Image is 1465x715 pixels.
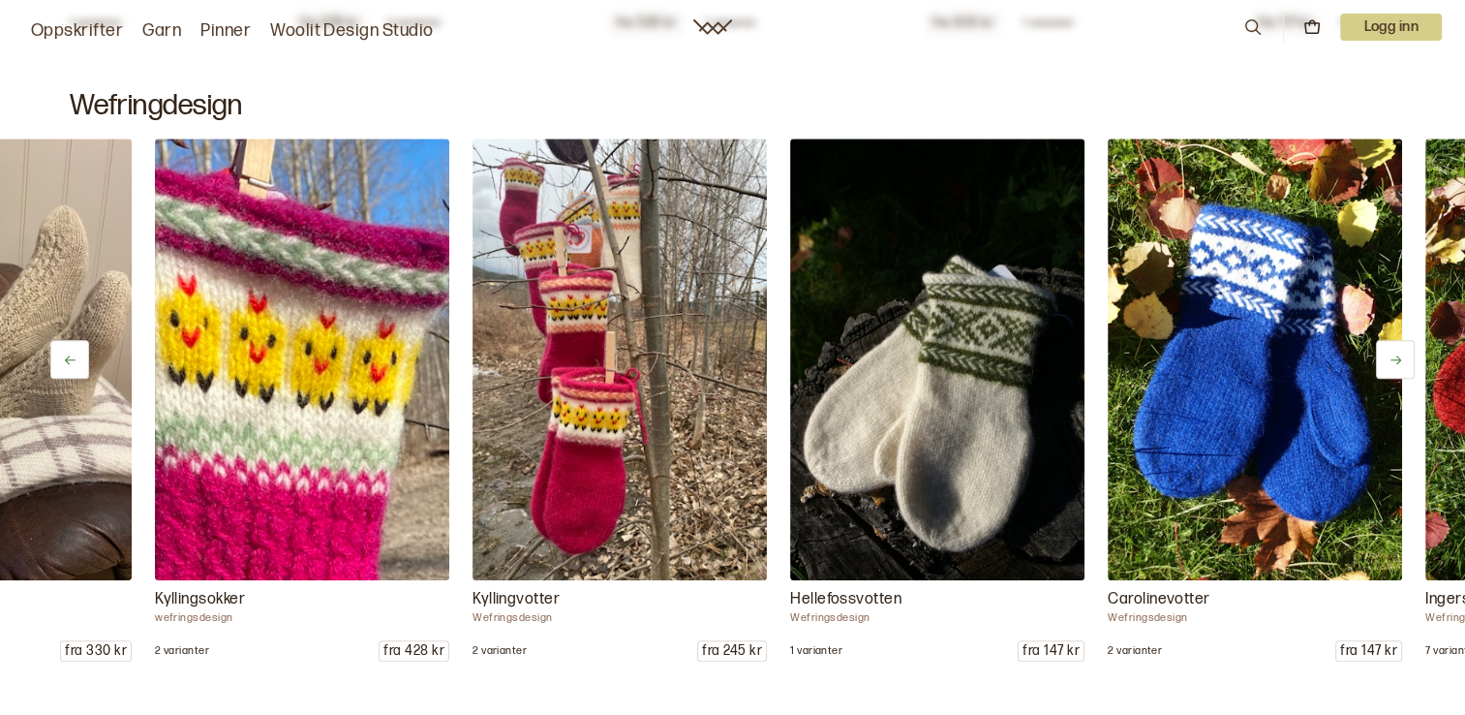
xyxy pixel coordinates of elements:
[270,17,434,45] a: Woolit Design Studio
[790,139,1084,580] img: Wefringsdesign Hellesfoss Tova votter til dame Strikket i Rauma Vams - 100 prosent ren ull med de...
[155,139,449,662] a: wefringsdesign Caroline Kyllingsokker til påske strikket i verdens beste sokkegarn: Fjell sokkega...
[1108,139,1402,662] a: Wefringsdesign Carolinevotten Tova votter til barn. Strikket i Rauma fivel - lammeull med dekorat...
[1108,611,1402,625] p: Wefringsdesign
[70,88,1395,123] h2: Wefringdesign
[790,611,1084,625] p: Wefringsdesign
[31,17,123,45] a: Oppskrifter
[1336,641,1401,661] p: fra 147 kr
[473,139,767,662] a: Wefringsdesign Kyllingvotter Tova votter med kyllinger strikket i Rauma Vams med dekorativ latvis...
[790,588,1084,611] p: Hellefossvotten
[1340,14,1442,41] p: Logg inn
[1019,641,1083,661] p: fra 147 kr
[155,644,209,658] p: 2 varianter
[1108,644,1162,658] p: 2 varianter
[473,588,767,611] p: Kyllingvotter
[155,588,449,611] p: Kyllingsokker
[1108,588,1402,611] p: Carolinevotter
[790,644,842,658] p: 1 varianter
[473,644,527,658] p: 2 varianter
[473,611,767,625] p: Wefringsdesign
[155,139,449,580] img: wefringsdesign Caroline Kyllingsokker til påske strikket i verdens beste sokkegarn: Fjell sokkega...
[693,19,732,35] a: Woolit
[200,17,251,45] a: Pinner
[1108,139,1402,580] img: Wefringsdesign Carolinevotten Tova votter til barn. Strikket i Rauma fivel - lammeull med dekorat...
[380,641,448,661] p: fra 428 kr
[698,641,766,661] p: fra 245 kr
[142,17,181,45] a: Garn
[790,139,1084,662] a: Wefringsdesign Hellesfoss Tova votter til dame Strikket i Rauma Vams - 100 prosent ren ull med de...
[61,641,131,661] p: fra 330 kr
[1340,14,1442,41] button: User dropdown
[473,139,767,580] img: Wefringsdesign Kyllingvotter Tova votter med kyllinger strikket i Rauma Vams med dekorativ latvis...
[155,611,449,625] p: wefringsdesign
